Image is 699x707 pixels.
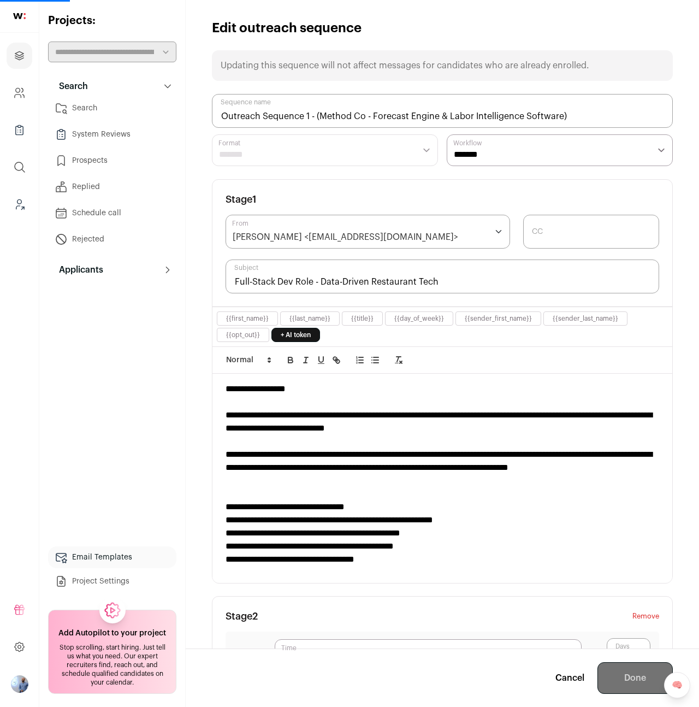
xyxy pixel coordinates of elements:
div: [PERSON_NAME] <[EMAIL_ADDRESS][DOMAIN_NAME]> [233,231,458,244]
button: Remove [632,610,659,623]
h3: Stage [226,610,258,623]
span: 1 [252,195,257,204]
a: Cancel [555,671,584,685]
img: wellfound-shorthand-0d5821cbd27db2630d0214b213865d53afaa358527fdda9d0ea32b1df1b89c2c.svg [13,13,26,19]
a: Replied [48,176,176,198]
a: + AI token [271,328,320,342]
p: Search [52,80,88,93]
a: Prospects [48,150,176,172]
h3: Stage [226,193,257,206]
div: Stop scrolling, start hiring. Just tell us what you need. Our expert recruiters find, reach out, ... [55,643,169,687]
img: 97332-medium_jpg [11,675,28,693]
button: Search [48,75,176,97]
input: Sequence name [212,94,673,128]
button: {{sender_first_name}} [465,314,532,323]
h1: Edit outreach sequence [212,20,362,37]
a: Projects [7,43,32,69]
a: Leads (Backoffice) [7,191,32,217]
button: {{first_name}} [226,314,269,323]
a: Rejected [48,228,176,250]
a: Project Settings [48,570,176,592]
a: Email Templates [48,546,176,568]
button: {{opt_out}} [226,331,260,339]
button: Applicants [48,259,176,281]
a: Schedule call [48,202,176,224]
button: {{last_name}} [289,314,330,323]
a: Search [48,97,176,119]
a: Company and ATS Settings [7,80,32,106]
button: {{sender_last_name}} [553,314,618,323]
h2: Projects: [48,13,176,28]
a: System Reviews [48,123,176,145]
input: CC [523,215,659,249]
p: Applicants [52,263,103,276]
a: 🧠 [664,672,690,698]
button: {{title}} [351,314,374,323]
input: Days [607,638,650,672]
a: Company Lists [7,117,32,143]
a: Add Autopilot to your project Stop scrolling, start hiring. Just tell us what you need. Our exper... [48,610,176,694]
h2: Add Autopilot to your project [58,628,166,639]
input: Subject [226,260,659,293]
span: 2 [252,611,258,621]
div: Updating this sequence will not affect messages for candidates who are already enrolled. [212,50,673,81]
button: Open dropdown [11,675,28,693]
button: {{day_of_week}} [394,314,444,323]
